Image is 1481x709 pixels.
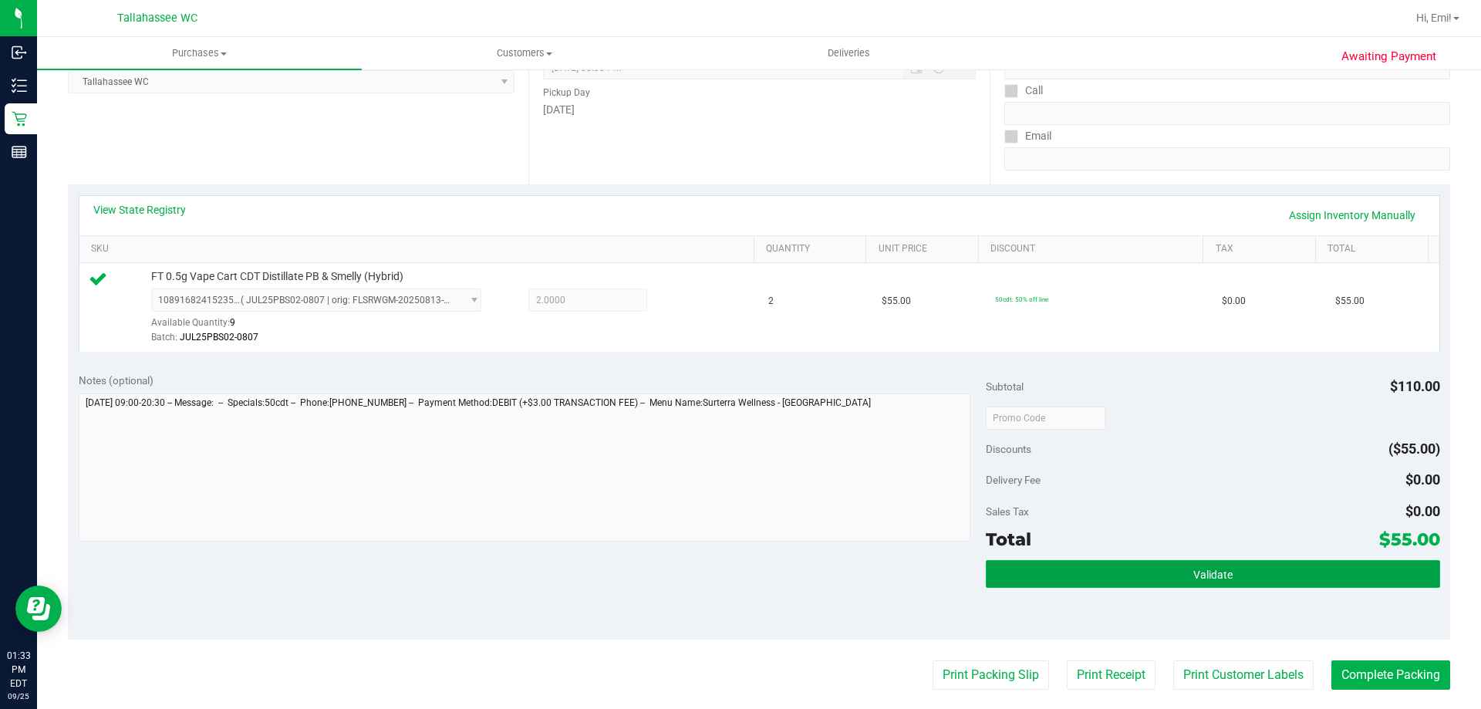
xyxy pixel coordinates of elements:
a: Purchases [37,37,362,69]
a: Tax [1216,243,1310,255]
span: $0.00 [1405,503,1440,519]
a: Discount [990,243,1197,255]
inline-svg: Inventory [12,78,27,93]
span: Awaiting Payment [1341,48,1436,66]
span: $55.00 [1335,294,1365,309]
button: Complete Packing [1331,660,1450,690]
span: $55.00 [1379,528,1440,550]
span: $0.00 [1222,294,1246,309]
p: 01:33 PM EDT [7,649,30,690]
span: Customers [363,46,686,60]
a: Deliveries [687,37,1011,69]
span: JUL25PBS02-0807 [180,332,258,343]
span: $110.00 [1390,378,1440,394]
a: View State Registry [93,202,186,218]
span: Total [986,528,1031,550]
inline-svg: Retail [12,111,27,127]
a: Unit Price [879,243,973,255]
span: Notes (optional) [79,374,153,387]
p: 09/25 [7,690,30,702]
span: $55.00 [882,294,911,309]
input: Promo Code [986,407,1105,430]
span: 50cdt: 50% off line [995,295,1048,303]
a: Customers [362,37,687,69]
span: Delivery Fee [986,474,1041,486]
label: Call [1004,79,1043,102]
span: ($55.00) [1388,441,1440,457]
a: SKU [91,243,747,255]
label: Email [1004,125,1051,147]
span: Batch: [151,332,177,343]
span: 9 [230,317,235,328]
span: Discounts [986,435,1031,463]
span: FT 0.5g Vape Cart CDT Distillate PB & Smelly (Hybrid) [151,269,403,284]
span: $0.00 [1405,471,1440,488]
span: Sales Tax [986,505,1029,518]
span: Tallahassee WC [117,12,197,25]
a: Quantity [766,243,860,255]
a: Total [1328,243,1422,255]
span: Purchases [37,46,362,60]
div: Available Quantity: [151,312,498,342]
inline-svg: Inbound [12,45,27,60]
label: Pickup Day [543,86,590,100]
button: Print Receipt [1067,660,1155,690]
span: Validate [1193,569,1233,581]
input: Format: (999) 999-9999 [1004,102,1450,125]
iframe: Resource center [15,586,62,632]
button: Print Packing Slip [933,660,1049,690]
a: Assign Inventory Manually [1279,202,1425,228]
button: Print Customer Labels [1173,660,1314,690]
inline-svg: Reports [12,144,27,160]
span: Hi, Emi! [1416,12,1452,24]
span: 2 [768,294,774,309]
span: Subtotal [986,380,1024,393]
div: [DATE] [543,102,975,118]
button: Validate [986,560,1439,588]
span: Deliveries [807,46,891,60]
